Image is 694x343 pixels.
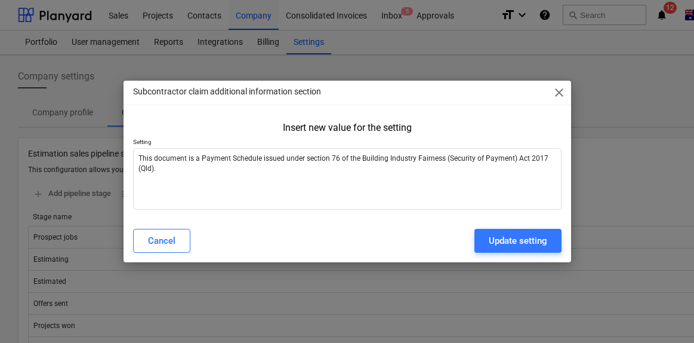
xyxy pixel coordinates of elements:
[133,85,321,98] p: Subcontractor claim additional information section
[552,85,566,100] span: close
[133,148,562,210] textarea: This document is a Payment Schedule issued under section 76 of the Building Industry Fairness (Se...
[474,229,562,253] button: Update setting
[148,233,175,249] div: Cancel
[133,138,562,148] p: Setting
[489,233,547,249] div: Update setting
[133,229,190,253] button: Cancel
[283,122,412,133] div: Insert new value for the setting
